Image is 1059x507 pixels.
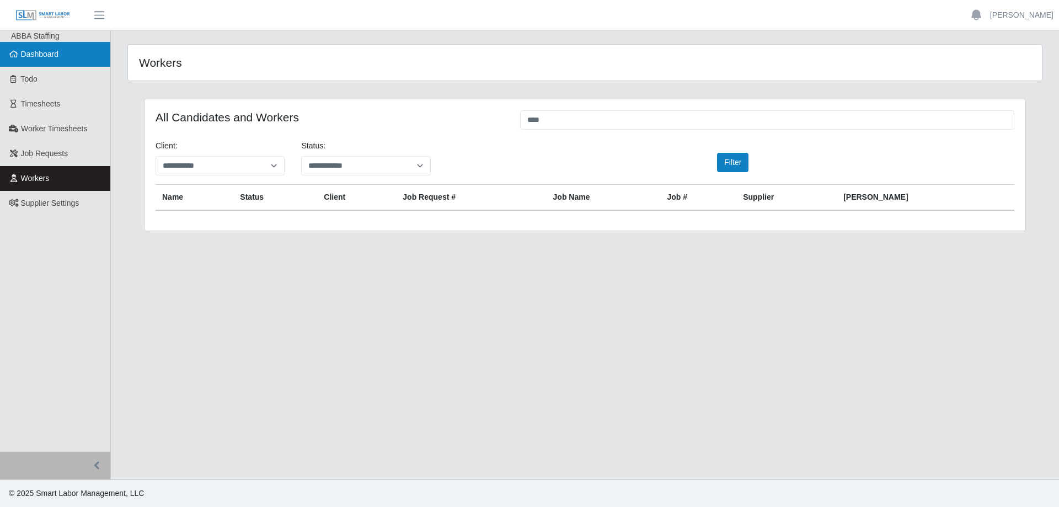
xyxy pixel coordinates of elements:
[21,124,87,133] span: Worker Timesheets
[156,140,178,152] label: Client:
[139,56,501,70] h4: Workers
[21,149,68,158] span: Job Requests
[21,199,79,207] span: Supplier Settings
[21,50,59,58] span: Dashboard
[396,185,546,211] th: Job Request #
[717,153,748,172] button: Filter
[21,174,50,183] span: Workers
[990,9,1053,21] a: [PERSON_NAME]
[15,9,71,22] img: SLM Logo
[301,140,325,152] label: Status:
[156,110,504,124] h4: All Candidates and Workers
[21,74,38,83] span: Todo
[9,489,144,498] span: © 2025 Smart Labor Management, LLC
[660,185,736,211] th: Job #
[21,99,61,108] span: Timesheets
[837,185,1014,211] th: [PERSON_NAME]
[233,185,317,211] th: Status
[156,185,233,211] th: Name
[11,31,60,40] span: ABBA Staffing
[736,185,837,211] th: Supplier
[547,185,661,211] th: Job Name
[317,185,396,211] th: Client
